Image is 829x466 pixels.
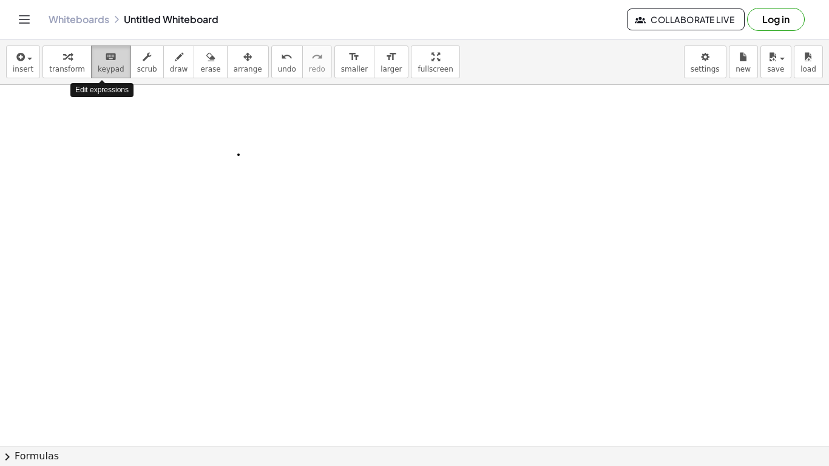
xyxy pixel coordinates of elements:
span: insert [13,65,33,73]
button: redoredo [302,46,332,78]
button: undoundo [271,46,303,78]
button: fullscreen [411,46,459,78]
span: Collaborate Live [637,14,734,25]
button: load [794,46,823,78]
i: format_size [348,50,360,64]
button: erase [194,46,227,78]
span: load [800,65,816,73]
button: settings [684,46,726,78]
i: undo [281,50,293,64]
button: scrub [130,46,164,78]
span: transform [49,65,85,73]
button: save [760,46,791,78]
i: redo [311,50,323,64]
span: smaller [341,65,368,73]
span: keypad [98,65,124,73]
button: format_sizesmaller [334,46,374,78]
a: Whiteboards [49,13,109,25]
button: arrange [227,46,269,78]
span: erase [200,65,220,73]
button: new [729,46,758,78]
button: Collaborate Live [627,8,745,30]
button: Log in [747,8,805,31]
button: Toggle navigation [15,10,34,29]
span: fullscreen [418,65,453,73]
span: save [767,65,784,73]
span: scrub [137,65,157,73]
span: new [736,65,751,73]
span: undo [278,65,296,73]
button: transform [42,46,92,78]
button: keyboardkeypad [91,46,131,78]
button: format_sizelarger [374,46,408,78]
span: settings [691,65,720,73]
span: redo [309,65,325,73]
span: draw [170,65,188,73]
span: larger [381,65,402,73]
span: arrange [234,65,262,73]
button: insert [6,46,40,78]
i: format_size [385,50,397,64]
i: keyboard [105,50,117,64]
button: draw [163,46,195,78]
div: Edit expressions [70,83,134,97]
